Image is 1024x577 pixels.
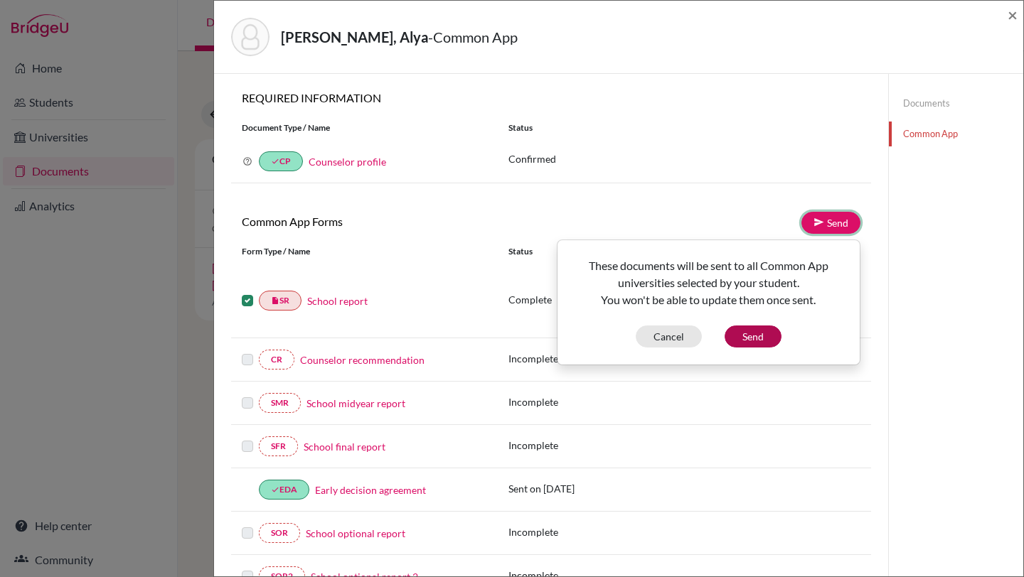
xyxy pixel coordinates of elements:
[231,91,871,104] h6: REQUIRED INFORMATION
[725,325,782,347] button: Send
[307,293,368,308] a: School report
[498,122,871,134] div: Status
[889,122,1023,146] a: Common App
[801,212,860,234] a: Send
[306,396,405,411] a: School midyear report
[281,28,428,45] strong: [PERSON_NAME], Alya
[306,526,405,541] a: School optional report
[271,485,279,494] i: done
[508,292,655,307] p: Complete
[889,91,1023,116] a: Documents
[508,481,655,496] p: Sent on [DATE]
[428,28,518,45] span: - Common App
[1008,6,1018,23] button: Close
[569,257,848,308] p: These documents will be sent to all Common App universities selected by your student. You won't b...
[557,239,860,365] div: Send
[259,393,301,413] a: SMR
[259,350,294,370] a: CR
[508,394,655,409] p: Incomplete
[508,245,655,258] div: Status
[259,480,309,500] a: doneEDA
[315,482,426,497] a: Early decision agreement
[304,439,385,454] a: School final report
[300,352,425,367] a: Counselor recommendation
[231,122,498,134] div: Document Type / Name
[508,151,860,166] p: Confirmed
[508,351,655,366] p: Incomplete
[231,245,498,258] div: Form Type / Name
[508,524,655,539] p: Incomplete
[271,296,279,305] i: insert_drive_file
[636,325,702,347] button: Cancel
[231,215,551,228] h6: Common App Forms
[259,523,300,543] a: SOR
[259,291,302,311] a: insert_drive_fileSR
[309,156,386,168] a: Counselor profile
[1008,4,1018,25] span: ×
[259,436,298,456] a: SFR
[508,438,655,453] p: Incomplete
[271,157,279,166] i: done
[259,151,303,171] a: doneCP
